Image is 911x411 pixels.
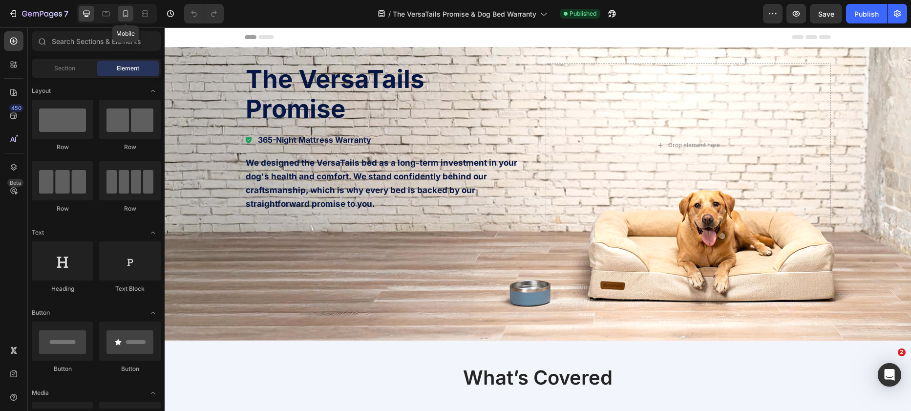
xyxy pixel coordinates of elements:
div: Button [32,365,93,373]
span: Toggle open [145,305,161,321]
div: Row [99,143,161,151]
div: Beta [7,179,23,187]
div: Undo/Redo [184,4,224,23]
div: Row [32,143,93,151]
span: Toggle open [145,225,161,240]
div: Row [99,204,161,213]
span: Layout [32,87,51,95]
span: Toggle open [145,83,161,99]
div: Open Intercom Messenger [878,363,901,387]
span: Published [570,9,596,18]
h2: What’s Covered [51,337,696,364]
span: The VersaTails Promise & Dog Bed Warranty [393,9,536,19]
button: 7 [4,4,73,23]
span: Text [32,228,44,237]
p: 7 [64,8,68,20]
div: Drop element here [504,114,555,122]
div: Heading [32,284,93,293]
button: Publish [846,4,887,23]
span: Toggle open [145,385,161,401]
div: Button [99,365,161,373]
button: Save [810,4,842,23]
iframe: Design area [165,27,911,411]
span: Media [32,389,49,397]
input: Search Sections & Elements [32,31,161,51]
span: / [388,9,391,19]
div: Text Block [99,284,161,293]
div: Row [32,204,93,213]
div: 450 [9,104,23,112]
span: Section [54,64,75,73]
span: Save [818,10,834,18]
span: 2 [898,348,906,356]
div: Publish [854,9,879,19]
span: Button [32,308,50,317]
span: Element [117,64,139,73]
